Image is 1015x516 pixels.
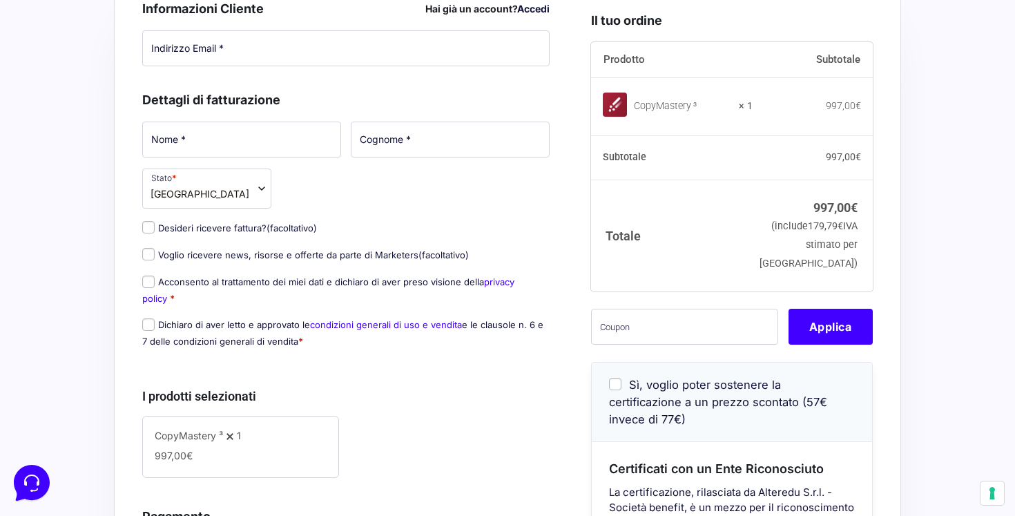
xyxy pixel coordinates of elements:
[418,249,469,260] span: (facoltativo)
[142,249,469,260] label: Voglio ricevere news, risorse e offerte da parte di Marketers
[310,319,462,330] a: condizioni generali di uso e vendita
[151,187,249,201] span: Italia
[980,481,1004,505] button: Le tue preferenze relative al consenso per le tecnologie di tracciamento
[634,99,731,113] div: CopyMastery ³
[826,100,861,111] bdi: 997,00
[142,318,155,331] input: Dichiaro di aver letto e approvato lecondizioni generali di uso e venditae le clausole n. 6 e 7 d...
[22,116,254,144] button: Inizia una conversazione
[142,387,550,405] h3: I prodotti selezionati
[739,99,753,113] strong: × 1
[90,124,204,135] span: Inizia una conversazione
[609,377,827,426] span: Sì, voglio poter sostenere la certificazione a un prezzo scontato (57€ invece di 77€)
[22,171,108,182] span: Trova una risposta
[142,169,271,209] span: Stato
[142,319,543,346] label: Dichiaro di aver letto e approvato le e le clausole n. 6 e 7 delle condizioni generali di vendita
[838,220,843,232] span: €
[142,222,317,233] label: Desideri ricevere fattura?
[155,430,223,441] span: CopyMastery ³
[851,200,858,214] span: €
[155,450,193,461] span: 997,00
[11,389,96,421] button: Home
[826,151,861,162] bdi: 997,00
[591,180,753,291] th: Totale
[142,221,155,233] input: Desideri ricevere fattura?(facoltativo)
[142,90,550,109] h3: Dettagli di fatturazione
[31,201,226,215] input: Cerca un articolo...
[147,171,254,182] a: Apri Centro Assistenza
[591,308,778,344] input: Coupon
[180,389,265,421] button: Aiuto
[760,220,858,269] small: (include IVA stimato per [GEOGRAPHIC_DATA])
[11,11,232,33] h2: Ciao da Marketers 👋
[22,55,117,66] span: Le tue conversazioni
[425,1,550,16] div: Hai già un account?
[237,430,241,441] span: 1
[753,41,873,77] th: Subtotale
[808,220,843,232] span: 179,79
[186,450,193,461] span: €
[142,122,341,157] input: Nome *
[41,408,65,421] p: Home
[789,308,873,344] button: Applica
[591,41,753,77] th: Prodotto
[96,389,181,421] button: Messaggi
[142,276,514,303] label: Acconsento al trattamento dei miei dati e dichiaro di aver preso visione della
[119,408,157,421] p: Messaggi
[142,248,155,260] input: Voglio ricevere news, risorse e offerte da parte di Marketers(facoltativo)
[609,461,824,475] span: Certificati con un Ente Riconosciuto
[142,276,514,303] a: privacy policy
[11,462,52,504] iframe: Customerly Messenger Launcher
[855,151,861,162] span: €
[517,3,550,15] a: Accedi
[66,77,94,105] img: dark
[44,77,72,105] img: dark
[603,92,627,116] img: CopyMastery ³
[142,276,155,288] input: Acconsento al trattamento dei miei dati e dichiaro di aver preso visione dellaprivacy policy
[591,135,753,180] th: Subtotale
[813,200,858,214] bdi: 997,00
[22,77,50,105] img: dark
[591,10,873,29] h3: Il tuo ordine
[213,408,233,421] p: Aiuto
[267,222,317,233] span: (facoltativo)
[855,100,861,111] span: €
[142,30,550,66] input: Indirizzo Email *
[351,122,550,157] input: Cognome *
[609,378,621,390] input: Sì, voglio poter sostenere la certificazione a un prezzo scontato (57€ invece di 77€)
